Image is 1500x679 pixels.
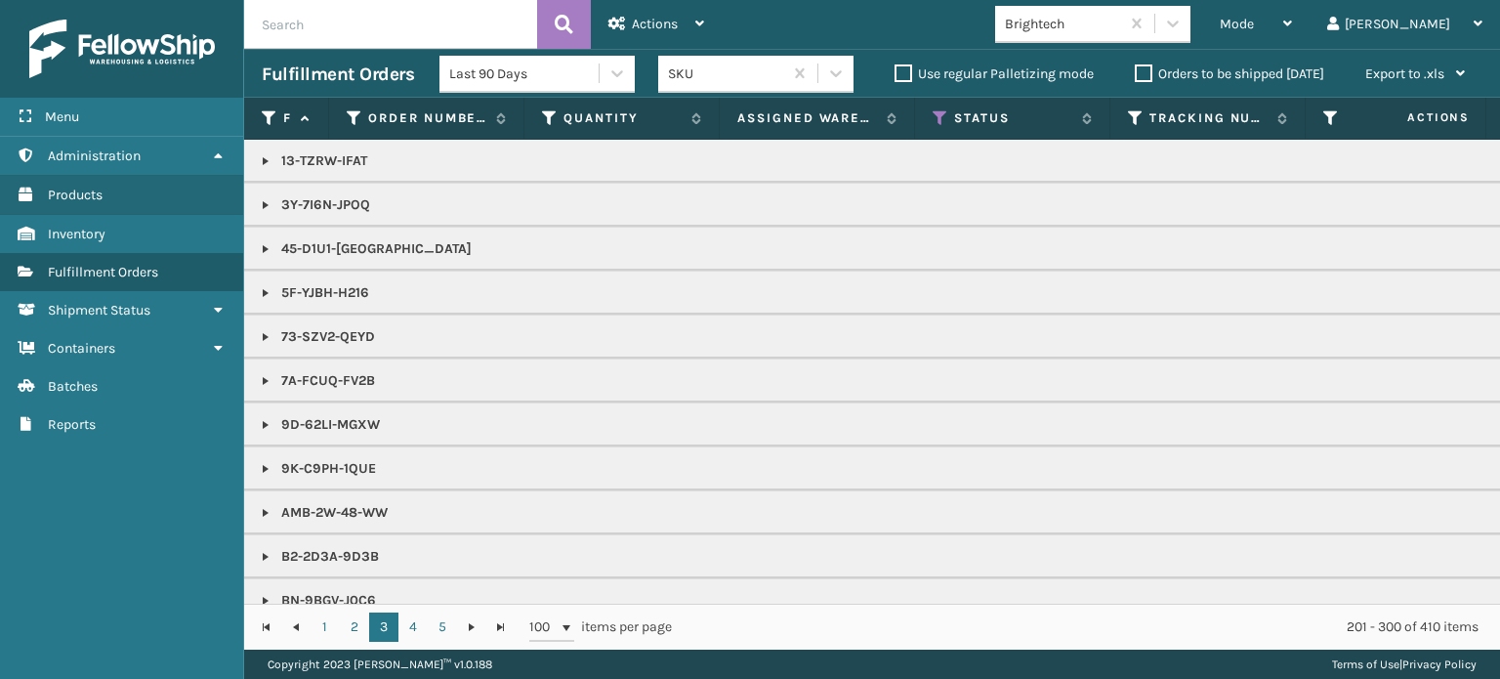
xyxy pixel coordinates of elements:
span: Actions [1346,102,1481,134]
span: Batches [48,378,98,395]
span: Shipment Status [48,302,150,318]
label: Quantity [563,109,682,127]
a: Privacy Policy [1402,658,1477,671]
a: 5 [428,613,457,642]
a: 1 [311,613,340,642]
h3: Fulfillment Orders [262,63,414,86]
span: Go to the previous page [288,619,304,635]
span: Containers [48,340,115,357]
span: Go to the last page [493,619,509,635]
span: Inventory [48,226,105,242]
div: 201 - 300 of 410 items [699,617,1479,637]
label: Use regular Palletizing mode [895,65,1094,82]
a: Go to the next page [457,613,486,642]
label: Order Number [368,109,486,127]
label: Tracking Number [1149,109,1268,127]
span: 100 [529,617,559,637]
a: Go to the previous page [281,613,311,642]
label: Fulfillment Order Id [283,109,291,127]
label: Assigned Warehouse [737,109,877,127]
span: Go to the next page [464,619,479,635]
p: Copyright 2023 [PERSON_NAME]™ v 1.0.188 [268,650,492,679]
span: Administration [48,148,141,164]
div: Brightech [1005,14,1121,34]
a: 3 [369,613,398,642]
span: Mode [1220,16,1254,32]
a: Terms of Use [1332,658,1399,671]
span: Reports [48,416,96,433]
span: Menu [45,108,79,125]
span: Actions [632,16,678,32]
span: Export to .xls [1365,65,1444,82]
span: Products [48,187,103,203]
label: Orders to be shipped [DATE] [1135,65,1324,82]
a: 2 [340,613,369,642]
a: 4 [398,613,428,642]
div: | [1332,650,1477,679]
img: logo [29,20,215,78]
div: Last 90 Days [449,64,601,84]
span: items per page [529,613,672,642]
a: Go to the first page [252,613,281,642]
a: Go to the last page [486,613,516,642]
div: SKU [668,64,784,84]
span: Fulfillment Orders [48,264,158,280]
span: Go to the first page [259,619,274,635]
label: Status [954,109,1072,127]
